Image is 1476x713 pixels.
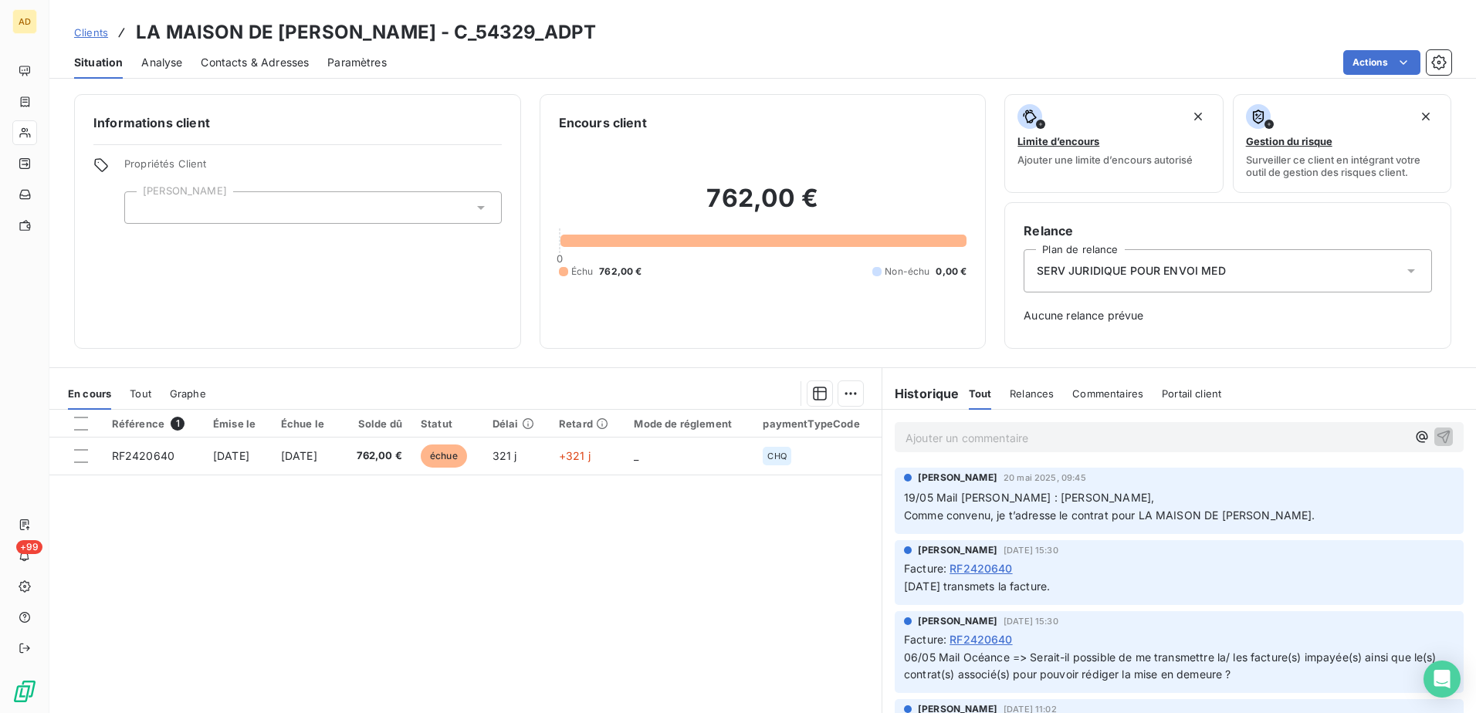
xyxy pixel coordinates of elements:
[112,449,174,462] span: RF2420640
[1004,473,1086,482] span: 20 mai 2025, 09:45
[68,387,111,400] span: En cours
[12,679,37,704] img: Logo LeanPay
[559,449,591,462] span: +321 j
[767,451,786,461] span: CHQ
[493,417,540,430] div: Délai
[904,580,1050,593] span: [DATE] transmets la facture.
[1004,546,1058,555] span: [DATE] 15:30
[141,55,182,70] span: Analyse
[124,157,502,179] span: Propriétés Client
[12,9,37,34] div: AD
[1004,94,1223,193] button: Limite d’encoursAjouter une limite d’encours autorisé
[950,631,1012,647] span: RF2420640
[559,417,615,430] div: Retard
[213,417,262,430] div: Émise le
[634,417,744,430] div: Mode de réglement
[950,560,1012,576] span: RF2420640
[74,55,123,70] span: Situation
[1024,308,1432,323] span: Aucune relance prévue
[137,201,150,215] input: Ajouter une valeur
[1246,154,1438,178] span: Surveiller ce client en intégrant votre outil de gestion des risques client.
[1017,154,1193,166] span: Ajouter une limite d’encours autorisé
[74,25,108,40] a: Clients
[112,417,195,431] div: Référence
[882,384,960,403] h6: Historique
[885,265,929,279] span: Non-échu
[1233,94,1451,193] button: Gestion du risqueSurveiller ce client en intégrant votre outil de gestion des risques client.
[1017,135,1099,147] span: Limite d’encours
[918,543,997,557] span: [PERSON_NAME]
[421,417,474,430] div: Statut
[904,491,1154,504] span: 19/05 Mail [PERSON_NAME] : [PERSON_NAME],
[634,449,638,462] span: _
[1037,263,1225,279] span: SERV JURIDIQUE POUR ENVOI MED
[170,387,206,400] span: Graphe
[599,265,642,279] span: 762,00 €
[559,183,967,229] h2: 762,00 €
[1246,135,1332,147] span: Gestion du risque
[1072,387,1143,400] span: Commentaires
[281,417,331,430] div: Échue le
[1162,387,1221,400] span: Portail client
[1024,221,1432,240] h6: Relance
[969,387,992,400] span: Tout
[16,540,42,554] span: +99
[904,631,946,647] span: Facture :
[74,26,108,39] span: Clients
[421,444,467,468] span: échue
[130,387,151,400] span: Tout
[571,265,594,279] span: Échu
[281,449,317,462] span: [DATE]
[763,417,872,430] div: paymentTypeCode
[350,417,402,430] div: Solde dû
[559,113,647,132] h6: Encours client
[1343,50,1420,75] button: Actions
[904,560,946,576] span: Facture :
[1004,617,1058,626] span: [DATE] 15:30
[1424,661,1461,698] div: Open Intercom Messenger
[493,449,517,462] span: 321 j
[904,509,1315,522] span: Comme convenu, je t’adresse le contrat pour LA MAISON DE [PERSON_NAME].
[918,614,997,628] span: [PERSON_NAME]
[93,113,502,132] h6: Informations client
[936,265,967,279] span: 0,00 €
[213,449,249,462] span: [DATE]
[1010,387,1054,400] span: Relances
[350,448,402,464] span: 762,00 €
[171,417,184,431] span: 1
[327,55,387,70] span: Paramètres
[918,471,997,485] span: [PERSON_NAME]
[904,650,1440,681] span: 06/05 Mail Océance => Serait-il possible de me transmettre la/ les facture(s) impayée(s) ainsi qu...
[201,55,309,70] span: Contacts & Adresses
[557,252,563,265] span: 0
[136,19,596,46] h3: LA MAISON DE [PERSON_NAME] - C_54329_ADPT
